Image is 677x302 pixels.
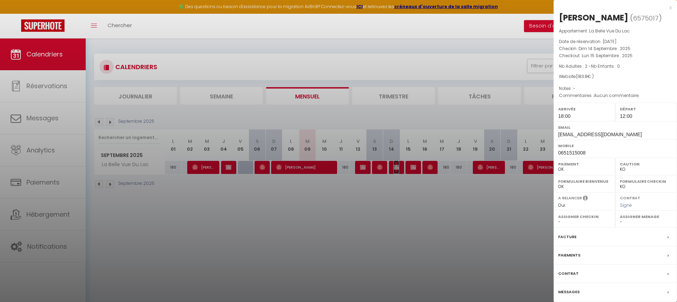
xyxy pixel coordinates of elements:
[633,14,659,23] span: 6575017
[558,213,611,220] label: Assigner Checkin
[620,213,672,220] label: Assigner Menage
[579,46,630,52] span: Dim 14 Septembre . 2025
[591,63,620,69] span: Nb Enfants : 0
[558,195,582,201] label: A relancer
[558,288,580,296] label: Messages
[620,178,672,185] label: Formulaire Checkin
[559,73,672,80] div: Website
[620,113,632,119] span: 12:00
[620,105,672,113] label: Départ
[559,92,672,99] p: Commentaires :
[6,3,27,24] button: Ouvrir le widget de chat LiveChat
[620,195,640,200] label: Contrat
[559,45,672,52] p: Checkin :
[576,73,594,79] span: ( € )
[558,142,672,149] label: Mobile
[559,63,620,69] span: Nb Adultes : 2 -
[578,73,587,79] span: 183.8
[558,161,611,168] label: Paiement
[589,28,630,34] span: La Belle Vue Du Lac
[559,52,672,59] p: Checkout :
[558,124,672,131] label: Email
[559,85,672,92] p: Notes :
[559,28,672,35] p: Appartement :
[603,38,617,44] span: [DATE]
[558,105,611,113] label: Arrivée
[573,85,575,91] span: -
[558,132,642,137] span: [EMAIL_ADDRESS][DOMAIN_NAME]
[559,38,672,45] p: Date de réservation :
[558,233,577,241] label: Facture
[582,53,633,59] span: Lun 15 Septembre . 2025
[630,13,662,23] span: ( )
[558,270,579,277] label: Contrat
[558,113,571,119] span: 18:00
[620,161,672,168] label: Caution
[558,178,611,185] label: Formulaire Bienvenue
[594,92,639,98] span: Aucun commentaire
[559,12,628,23] div: [PERSON_NAME]
[558,252,580,259] label: Paiements
[583,195,588,203] i: Sélectionner OUI si vous souhaiter envoyer les séquences de messages post-checkout
[554,4,672,12] div: x
[558,150,586,156] span: 0651515008
[620,202,632,208] span: Signé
